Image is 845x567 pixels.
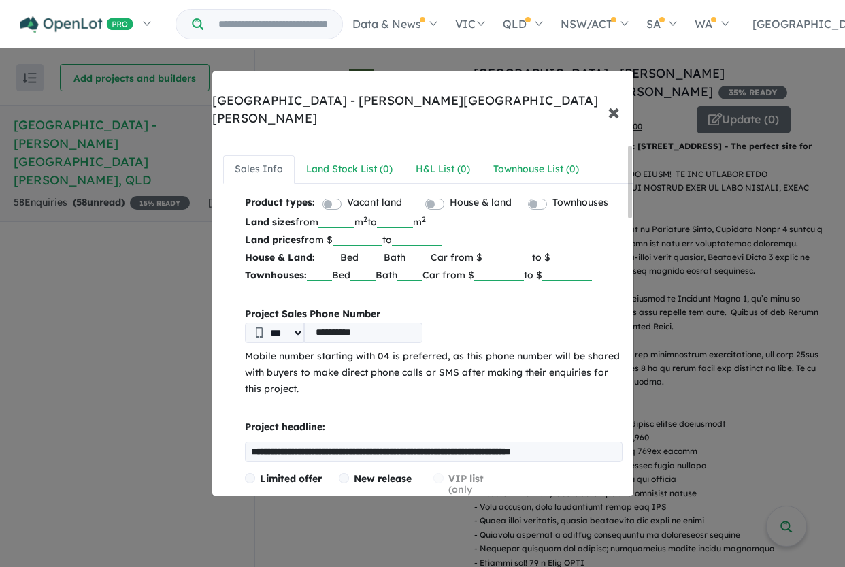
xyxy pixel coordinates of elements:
[245,306,623,323] b: Project Sales Phone Number
[245,248,623,266] p: Bed Bath Car from $ to $
[245,233,301,246] b: Land prices
[347,195,402,211] label: Vacant land
[245,231,623,248] p: from $ to
[245,195,315,213] b: Product types:
[245,419,623,436] p: Project headline:
[354,472,412,485] span: New release
[245,251,315,263] b: House & Land:
[306,161,393,178] div: Land Stock List ( 0 )
[245,213,623,231] p: from m to m
[608,97,620,126] span: ×
[552,195,608,211] label: Townhouses
[416,161,470,178] div: H&L List ( 0 )
[245,349,623,397] p: Mobile number starting with 04 is preferred, as this phone number will be shared with buyers to m...
[245,266,623,284] p: Bed Bath Car from $ to $
[20,16,133,33] img: Openlot PRO Logo White
[245,216,295,228] b: Land sizes
[363,214,367,224] sup: 2
[450,195,512,211] label: House & land
[422,214,426,224] sup: 2
[493,161,579,178] div: Townhouse List ( 0 )
[260,472,322,485] span: Limited offer
[206,10,339,39] input: Try estate name, suburb, builder or developer
[256,327,263,338] img: Phone icon
[235,161,283,178] div: Sales Info
[245,269,307,281] b: Townhouses:
[212,92,633,127] div: [GEOGRAPHIC_DATA] - [PERSON_NAME][GEOGRAPHIC_DATA][PERSON_NAME]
